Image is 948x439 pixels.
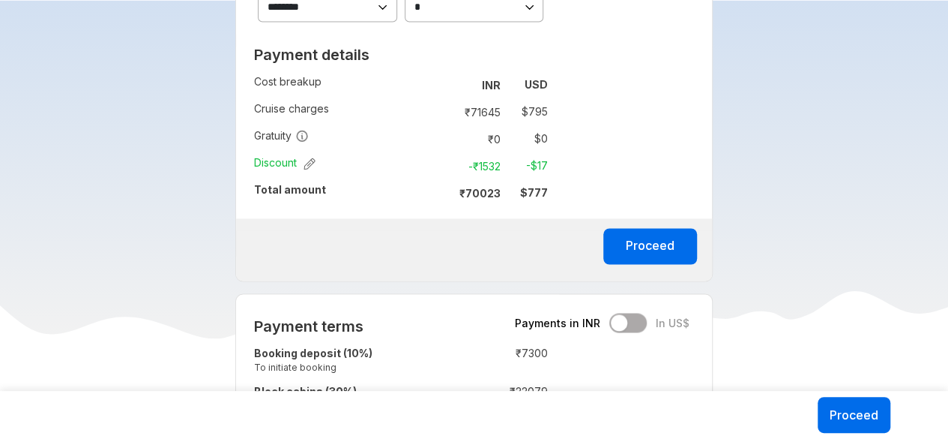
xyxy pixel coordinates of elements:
td: : [437,71,444,98]
strong: INR [482,79,501,92]
td: : [437,125,444,152]
strong: Booking deposit (10%) [254,346,372,359]
td: ₹ 7300 [459,342,548,380]
td: -$ 17 [507,155,548,176]
span: Gratuity [254,128,309,143]
td: ₹ 22079 [459,380,548,419]
td: $ 795 [507,101,548,122]
span: In US$ [656,315,689,330]
span: Payments in INR [515,315,600,330]
button: Proceed [818,397,890,433]
strong: $ 777 [520,186,548,199]
strong: Total amount [254,183,326,196]
span: Discount [254,155,316,170]
small: To initiate booking [254,360,451,373]
td: : [451,342,459,380]
strong: Block cabins (30%) [254,384,357,397]
td: : [437,152,444,179]
td: Cruise charges [254,98,437,125]
td: -₹ 1532 [444,155,507,176]
td: $ 0 [507,128,548,149]
strong: ₹ 70023 [459,187,501,200]
td: ₹ 0 [444,128,507,149]
h2: Payment details [254,46,548,64]
td: : [437,98,444,125]
td: Cost breakup [254,71,437,98]
h2: Payment terms [254,317,548,335]
td: ₹ 71645 [444,101,507,122]
td: : [451,380,459,419]
button: Proceed [603,228,697,264]
td: : [437,179,444,206]
strong: USD [525,78,548,91]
